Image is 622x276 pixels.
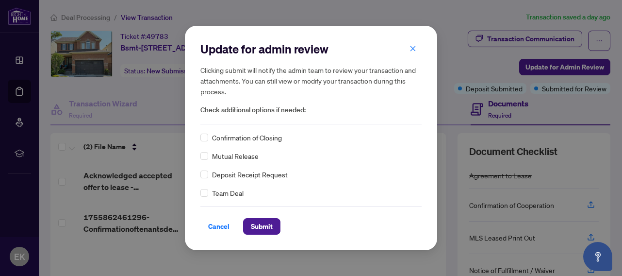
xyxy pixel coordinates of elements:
[212,188,244,198] span: Team Deal
[200,104,422,116] span: Check additional options if needed:
[212,169,288,180] span: Deposit Receipt Request
[251,219,273,234] span: Submit
[212,151,259,161] span: Mutual Release
[409,45,416,52] span: close
[212,132,282,143] span: Confirmation of Closing
[243,218,280,235] button: Submit
[208,219,229,234] span: Cancel
[583,242,612,271] button: Open asap
[200,41,422,57] h2: Update for admin review
[200,218,237,235] button: Cancel
[200,65,422,97] h5: Clicking submit will notify the admin team to review your transaction and attachments. You can st...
